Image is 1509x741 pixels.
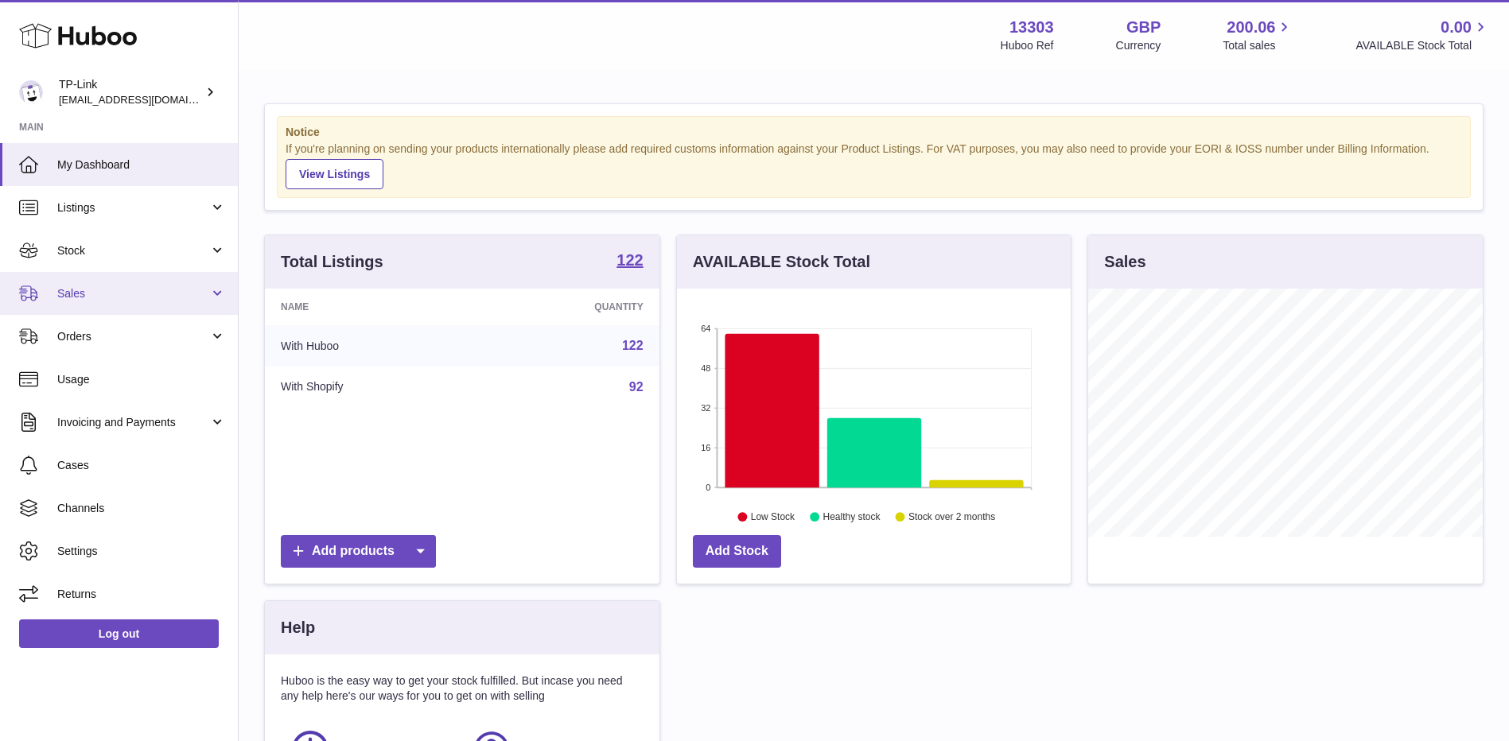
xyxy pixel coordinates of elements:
[616,252,643,271] a: 122
[1441,17,1472,38] span: 0.00
[1104,251,1145,273] h3: Sales
[622,339,644,352] a: 122
[701,324,710,333] text: 64
[1126,17,1161,38] strong: GBP
[286,125,1462,140] strong: Notice
[281,251,383,273] h3: Total Listings
[281,535,436,568] a: Add products
[57,544,226,559] span: Settings
[1227,17,1275,38] span: 200.06
[19,619,219,648] a: Log out
[59,77,202,107] div: TP-Link
[693,535,781,568] a: Add Stock
[265,367,477,408] td: With Shopify
[281,617,315,638] h3: Help
[57,286,209,301] span: Sales
[57,243,209,258] span: Stock
[1355,17,1490,53] a: 0.00 AVAILABLE Stock Total
[19,80,43,104] img: gaby.chen@tp-link.com
[281,673,644,704] p: Huboo is the easy way to get your stock fulfilled. But incase you need any help here's our ways f...
[57,200,209,215] span: Listings
[477,289,659,325] th: Quantity
[706,483,710,492] text: 0
[57,587,226,602] span: Returns
[57,372,226,387] span: Usage
[823,511,881,522] text: Healthy stock
[629,380,644,394] a: 92
[57,458,226,473] span: Cases
[286,142,1462,189] div: If you're planning on sending your products internationally please add required customs informati...
[59,93,234,106] span: [EMAIL_ADDRESS][DOMAIN_NAME]
[1001,38,1054,53] div: Huboo Ref
[57,157,226,173] span: My Dashboard
[1223,17,1293,53] a: 200.06 Total sales
[908,511,995,522] text: Stock over 2 months
[286,159,383,189] a: View Listings
[1009,17,1054,38] strong: 13303
[701,443,710,452] text: 16
[701,403,710,413] text: 32
[1355,38,1490,53] span: AVAILABLE Stock Total
[1116,38,1161,53] div: Currency
[57,329,209,344] span: Orders
[751,511,795,522] text: Low Stock
[701,363,710,373] text: 48
[693,251,870,273] h3: AVAILABLE Stock Total
[57,501,226,516] span: Channels
[1223,38,1293,53] span: Total sales
[265,325,477,367] td: With Huboo
[57,415,209,430] span: Invoicing and Payments
[616,252,643,268] strong: 122
[265,289,477,325] th: Name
